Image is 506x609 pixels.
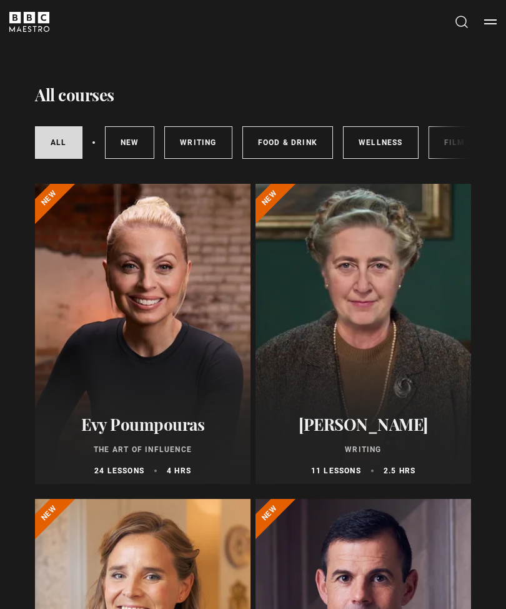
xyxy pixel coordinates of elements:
p: 11 lessons [311,465,361,476]
a: Evy Poumpouras The Art of Influence 24 lessons 4 hrs New [35,184,251,484]
h2: Evy Poumpouras [42,415,243,434]
a: New [105,126,155,159]
p: 2.5 hrs [384,465,415,476]
a: Writing [164,126,232,159]
h2: [PERSON_NAME] [263,415,464,434]
p: The Art of Influence [42,444,243,455]
svg: BBC Maestro [9,12,49,32]
p: Writing [263,444,464,455]
h1: All courses [35,84,114,106]
a: Wellness [343,126,419,159]
button: Toggle navigation [484,16,497,28]
p: 4 hrs [167,465,191,476]
a: Food & Drink [242,126,333,159]
a: [PERSON_NAME] Writing 11 lessons 2.5 hrs New [255,184,471,484]
a: All [35,126,82,159]
p: 24 lessons [94,465,144,476]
